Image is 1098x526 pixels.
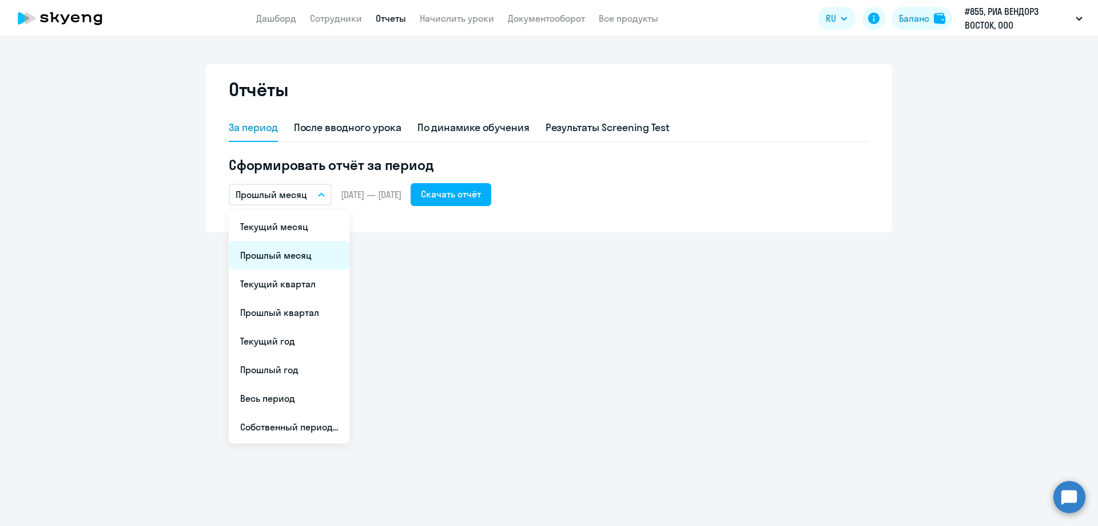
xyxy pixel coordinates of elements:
h2: Отчёты [229,78,288,101]
a: Отчеты [376,13,406,24]
div: По динамике обучения [417,120,530,135]
a: Начислить уроки [420,13,494,24]
a: Документооборот [508,13,585,24]
h5: Сформировать отчёт за период [229,156,869,174]
a: Сотрудники [310,13,362,24]
div: После вводного урока [294,120,401,135]
div: Баланс [899,11,929,25]
img: balance [934,13,945,24]
span: [DATE] — [DATE] [341,188,401,201]
a: Все продукты [599,13,658,24]
button: #855, РИА ВЕНДОРЗ ВОСТОК, ООО [959,5,1088,32]
div: Скачать отчёт [421,187,481,201]
div: Результаты Screening Test [546,120,670,135]
a: Дашборд [256,13,296,24]
span: RU [826,11,836,25]
ul: RU [229,210,349,444]
p: Прошлый месяц [236,188,307,201]
div: За период [229,120,278,135]
button: Балансbalance [892,7,952,30]
button: Скачать отчёт [411,183,491,206]
p: #855, РИА ВЕНДОРЗ ВОСТОК, ООО [965,5,1071,32]
button: Прошлый месяц [229,184,332,205]
button: RU [818,7,856,30]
